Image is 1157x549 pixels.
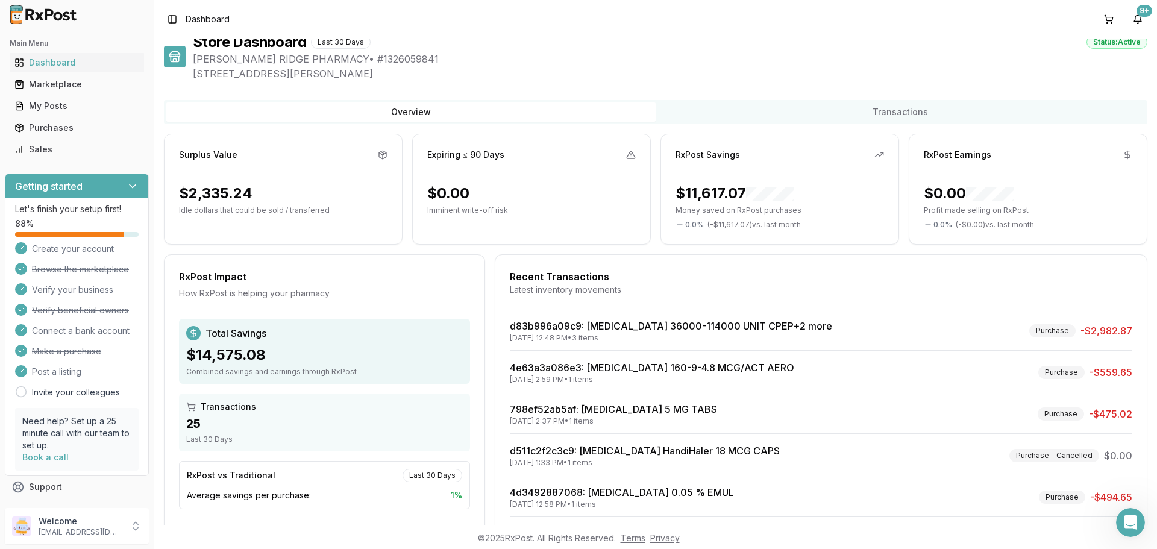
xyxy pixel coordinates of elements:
[427,184,469,203] div: $0.00
[924,205,1132,215] p: Profit made selling on RxPost
[427,149,504,161] div: Expiring ≤ 90 Days
[187,469,275,482] div: RxPost vs Traditional
[1137,5,1152,17] div: 9+
[1029,324,1076,337] div: Purchase
[186,415,463,432] div: 25
[15,218,34,230] span: 88 %
[5,140,149,159] button: Sales
[186,345,463,365] div: $14,575.08
[32,366,81,378] span: Post a listing
[956,220,1034,230] span: ( - $0.00 ) vs. last month
[1116,508,1145,537] iframe: Intercom live chat
[933,220,952,230] span: 0.0 %
[1080,324,1132,338] span: -$2,982.87
[1086,36,1147,49] div: Status: Active
[510,416,717,426] div: [DATE] 2:37 PM • 1 items
[39,515,122,527] p: Welcome
[179,269,470,284] div: RxPost Impact
[14,78,139,90] div: Marketplace
[924,149,991,161] div: RxPost Earnings
[1038,407,1084,421] div: Purchase
[1128,10,1147,29] button: 9+
[15,179,83,193] h3: Getting started
[186,13,230,25] span: Dashboard
[510,500,734,509] div: [DATE] 12:58 PM • 1 items
[179,184,252,203] div: $2,335.24
[510,269,1132,284] div: Recent Transactions
[201,401,256,413] span: Transactions
[5,498,149,519] button: Feedback
[10,52,144,74] a: Dashboard
[510,375,794,384] div: [DATE] 2:59 PM • 1 items
[510,362,794,374] a: 4e63a3a086e3: [MEDICAL_DATA] 160-9-4.8 MCG/ACT AERO
[193,66,1147,81] span: [STREET_ADDRESS][PERSON_NAME]
[676,184,794,203] div: $11,617.07
[10,117,144,139] a: Purchases
[1090,490,1132,504] span: -$494.65
[22,415,131,451] p: Need help? Set up a 25 minute call with our team to set up.
[676,149,740,161] div: RxPost Savings
[15,203,139,215] p: Let's finish your setup first!
[676,205,884,215] p: Money saved on RxPost purchases
[32,386,120,398] a: Invite your colleagues
[5,118,149,137] button: Purchases
[656,102,1145,122] button: Transactions
[32,243,114,255] span: Create your account
[1039,491,1085,504] div: Purchase
[621,533,645,543] a: Terms
[1009,449,1099,462] div: Purchase - Cancelled
[510,320,832,332] a: d83b996a09c9: [MEDICAL_DATA] 36000-114000 UNIT CPEP+2 more
[1104,448,1132,463] span: $0.00
[193,52,1147,66] span: [PERSON_NAME] RIDGE PHARMACY • # 1326059841
[32,345,101,357] span: Make a purchase
[186,367,463,377] div: Combined savings and earnings through RxPost
[5,75,149,94] button: Marketplace
[166,102,656,122] button: Overview
[5,5,82,24] img: RxPost Logo
[10,39,144,48] h2: Main Menu
[403,469,462,482] div: Last 30 Days
[707,220,801,230] span: ( - $11,617.07 ) vs. last month
[1038,366,1085,379] div: Purchase
[650,533,680,543] a: Privacy
[510,458,780,468] div: [DATE] 1:33 PM • 1 items
[186,434,463,444] div: Last 30 Days
[427,205,636,215] p: Imminent write-off risk
[29,503,70,515] span: Feedback
[14,57,139,69] div: Dashboard
[32,284,113,296] span: Verify your business
[12,516,31,536] img: User avatar
[510,284,1132,296] div: Latest inventory movements
[685,220,704,230] span: 0.0 %
[510,403,717,415] a: 798ef52ab5af: [MEDICAL_DATA] 5 MG TABS
[510,445,780,457] a: d511c2f2c3c9: [MEDICAL_DATA] HandiHaler 18 MCG CAPS
[311,36,371,49] div: Last 30 Days
[10,139,144,160] a: Sales
[451,489,462,501] span: 1 %
[924,184,1014,203] div: $0.00
[179,205,387,215] p: Idle dollars that could be sold / transferred
[14,122,139,134] div: Purchases
[179,287,470,300] div: How RxPost is helping your pharmacy
[179,149,237,161] div: Surplus Value
[5,476,149,498] button: Support
[10,74,144,95] a: Marketplace
[32,304,129,316] span: Verify beneficial owners
[205,326,266,340] span: Total Savings
[32,325,130,337] span: Connect a bank account
[22,452,69,462] a: Book a call
[510,486,734,498] a: 4d3492887068: [MEDICAL_DATA] 0.05 % EMUL
[5,96,149,116] button: My Posts
[187,489,311,501] span: Average savings per purchase:
[5,53,149,72] button: Dashboard
[14,100,139,112] div: My Posts
[14,143,139,155] div: Sales
[10,95,144,117] a: My Posts
[193,33,306,52] h1: Store Dashboard
[1090,365,1132,380] span: -$559.65
[39,527,122,537] p: [EMAIL_ADDRESS][DOMAIN_NAME]
[32,263,129,275] span: Browse the marketplace
[186,13,230,25] nav: breadcrumb
[510,333,832,343] div: [DATE] 12:48 PM • 3 items
[1089,407,1132,421] span: -$475.02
